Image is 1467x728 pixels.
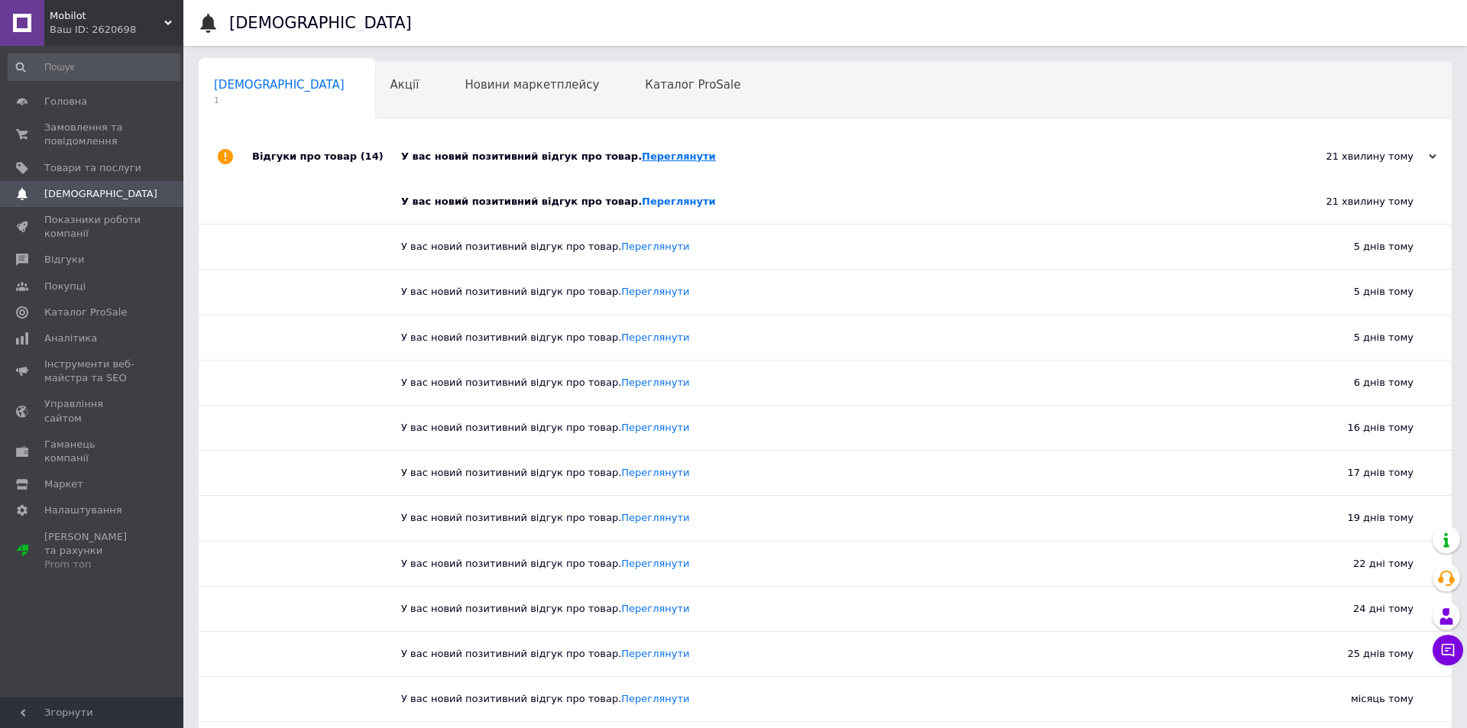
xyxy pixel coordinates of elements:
div: У вас новий позитивний відгук про товар. [401,692,1261,706]
a: Переглянути [621,422,689,433]
span: (14) [361,150,384,162]
span: Каталог ProSale [44,306,127,319]
div: У вас новий позитивний відгук про товар. [401,376,1261,390]
div: 17 днів тому [1261,451,1452,495]
button: Чат з покупцем [1433,635,1463,665]
div: У вас новий позитивний відгук про товар. [401,466,1261,480]
span: [DEMOGRAPHIC_DATA] [214,78,345,92]
div: У вас новий позитивний відгук про товар. [401,602,1261,616]
span: Покупці [44,280,86,293]
div: 21 хвилину тому [1284,150,1436,163]
span: Головна [44,95,87,108]
div: 5 днів тому [1261,315,1452,360]
div: 21 хвилину тому [1261,180,1452,224]
div: 22 дні тому [1261,542,1452,586]
div: У вас новий позитивний відгук про товар. [401,647,1261,661]
div: 25 днів тому [1261,632,1452,676]
div: У вас новий позитивний відгук про товар. [401,331,1261,345]
div: місяць тому [1261,677,1452,721]
a: Переглянути [621,512,689,523]
span: Налаштування [44,503,122,517]
span: Каталог ProSale [645,78,740,92]
a: Переглянути [642,196,716,207]
span: Товари та послуги [44,161,141,175]
div: 6 днів тому [1261,361,1452,405]
span: Mobilot [50,9,164,23]
div: 24 дні тому [1261,587,1452,631]
div: Prom топ [44,558,141,571]
a: Переглянути [621,693,689,704]
div: 5 днів тому [1261,270,1452,314]
span: [DEMOGRAPHIC_DATA] [44,187,157,201]
input: Пошук [8,53,180,81]
a: Переглянути [621,241,689,252]
span: Аналітика [44,332,97,345]
div: У вас новий позитивний відгук про товар. [401,240,1261,254]
a: Переглянути [621,648,689,659]
h1: [DEMOGRAPHIC_DATA] [229,14,412,32]
div: У вас новий позитивний відгук про товар. [401,150,1284,163]
span: Відгуки [44,253,84,267]
span: Маркет [44,477,83,491]
div: 19 днів тому [1261,496,1452,540]
div: 16 днів тому [1261,406,1452,450]
a: Переглянути [621,558,689,569]
span: Управління сайтом [44,397,141,425]
span: Замовлення та повідомлення [44,121,141,148]
span: Гаманець компанії [44,438,141,465]
a: Переглянути [621,467,689,478]
div: У вас новий позитивний відгук про товар. [401,421,1261,435]
span: [PERSON_NAME] та рахунки [44,530,141,572]
div: У вас новий позитивний відгук про товар. [401,285,1261,299]
a: Переглянути [621,332,689,343]
div: У вас новий позитивний відгук про товар. [401,557,1261,571]
a: Переглянути [621,603,689,614]
div: Ваш ID: 2620698 [50,23,183,37]
div: У вас новий позитивний відгук про товар. [401,511,1261,525]
div: 5 днів тому [1261,225,1452,269]
span: Показники роботи компанії [44,213,141,241]
a: Переглянути [642,150,716,162]
span: 1 [214,95,345,106]
a: Переглянути [621,286,689,297]
a: Переглянути [621,377,689,388]
div: У вас новий позитивний відгук про товар. [401,195,1261,209]
span: Новини маркетплейсу [465,78,599,92]
div: Відгуки про товар [252,134,401,180]
span: Інструменти веб-майстра та SEO [44,358,141,385]
span: Акції [390,78,419,92]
